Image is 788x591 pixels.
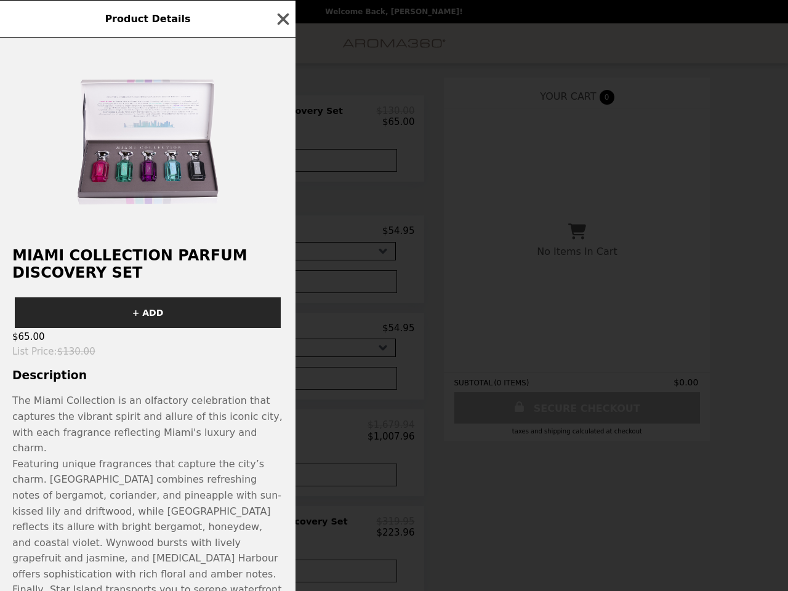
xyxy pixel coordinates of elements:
span: $130.00 [57,346,95,357]
img: 5 x 10ml Coffret [55,50,240,235]
span: The Miami Collection is an olfactory celebration that captures the vibrant spirit and allure of t... [12,395,283,454]
span: Product Details [105,13,190,25]
button: + ADD [15,297,281,328]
